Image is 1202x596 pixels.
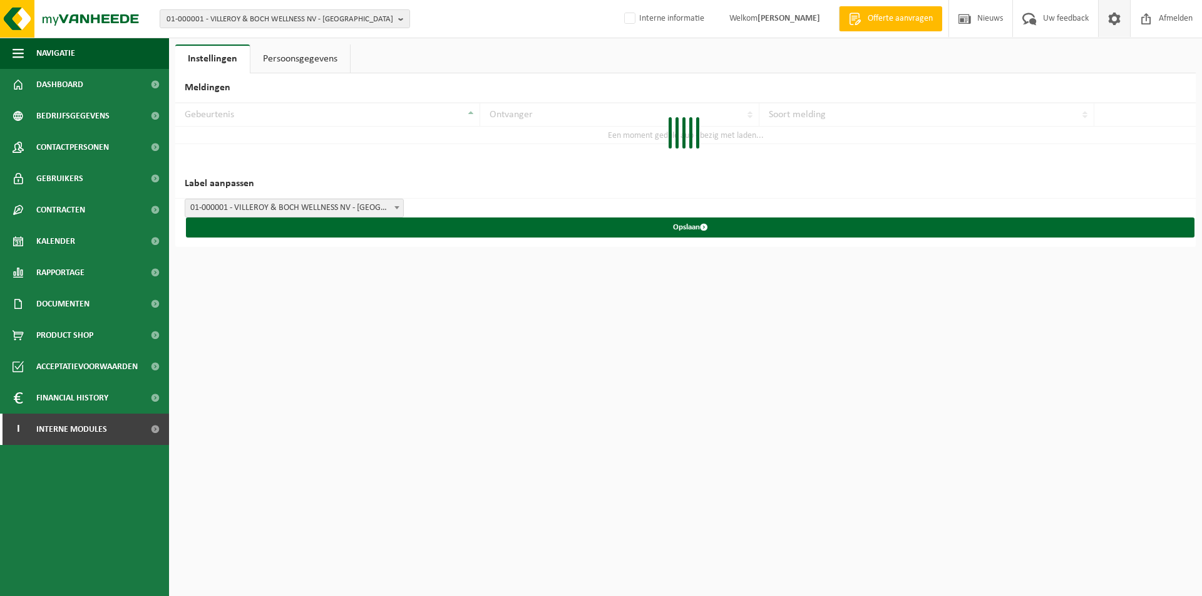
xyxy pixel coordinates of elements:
span: 01-000001 - VILLEROY & BOCH WELLNESS NV - ROESELARE [185,199,404,217]
button: 01-000001 - VILLEROY & BOCH WELLNESS NV - [GEOGRAPHIC_DATA] [160,9,410,28]
a: Instellingen [175,44,250,73]
span: Kalender [36,226,75,257]
span: I [13,414,24,445]
span: 01-000001 - VILLEROY & BOCH WELLNESS NV - ROESELARE [185,199,403,217]
a: Offerte aanvragen [839,6,942,31]
span: Contactpersonen [36,132,109,163]
a: Persoonsgegevens [250,44,350,73]
span: Acceptatievoorwaarden [36,351,138,382]
span: Financial History [36,382,108,414]
span: Navigatie [36,38,75,69]
span: Gebruikers [36,163,83,194]
label: Interne informatie [622,9,704,28]
span: 01-000001 - VILLEROY & BOCH WELLNESS NV - [GEOGRAPHIC_DATA] [167,10,393,29]
h2: Meldingen [175,73,1196,103]
span: Offerte aanvragen [865,13,936,25]
span: Documenten [36,288,90,320]
button: Opslaan [186,217,1194,238]
h2: Label aanpassen [175,169,1196,199]
span: Interne modules [36,414,107,445]
span: Contracten [36,194,85,226]
span: Product Shop [36,320,93,351]
span: Rapportage [36,257,85,288]
span: Dashboard [36,69,83,100]
strong: [PERSON_NAME] [758,14,820,23]
span: Bedrijfsgegevens [36,100,110,132]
